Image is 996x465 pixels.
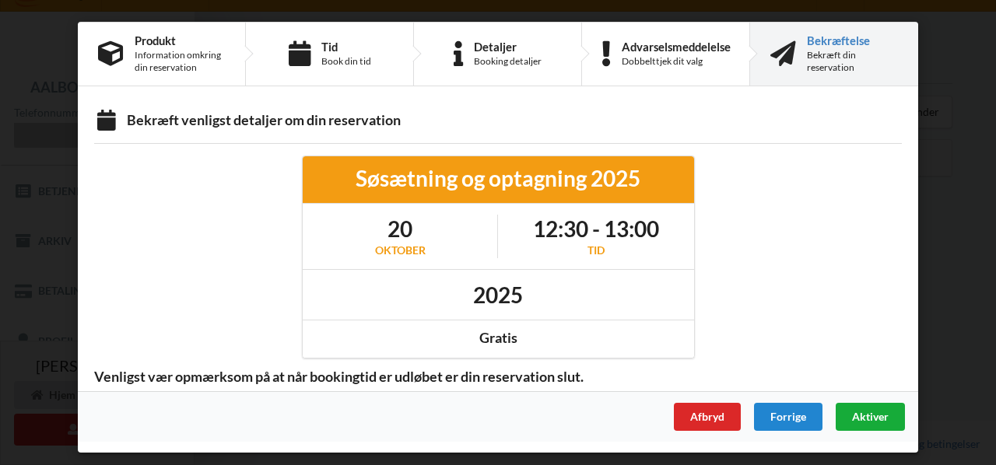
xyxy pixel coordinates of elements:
[674,403,741,431] div: Afbryd
[135,49,225,74] div: Information omkring din reservation
[474,40,542,53] div: Detaljer
[533,243,659,258] div: Tid
[375,243,426,258] div: oktober
[375,215,426,243] h1: 20
[622,55,731,68] div: Dobbelttjek dit valg
[622,40,731,53] div: Advarselsmeddelelse
[321,55,371,68] div: Book din tid
[135,34,225,47] div: Produkt
[94,111,902,132] div: Bekræft venligst detaljer om din reservation
[807,49,898,74] div: Bekræft din reservation
[852,410,889,423] span: Aktiver
[474,55,542,68] div: Booking detaljer
[314,164,683,192] div: Søsætning og optagning 2025
[807,34,898,47] div: Bekræftelse
[473,281,523,309] h1: 2025
[754,403,822,431] div: Forrige
[533,215,659,243] h1: 12:30 - 13:00
[314,329,683,347] div: Gratis
[83,368,594,386] span: Venligst vær opmærksom på at når bookingtid er udløbet er din reservation slut.
[321,40,371,53] div: Tid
